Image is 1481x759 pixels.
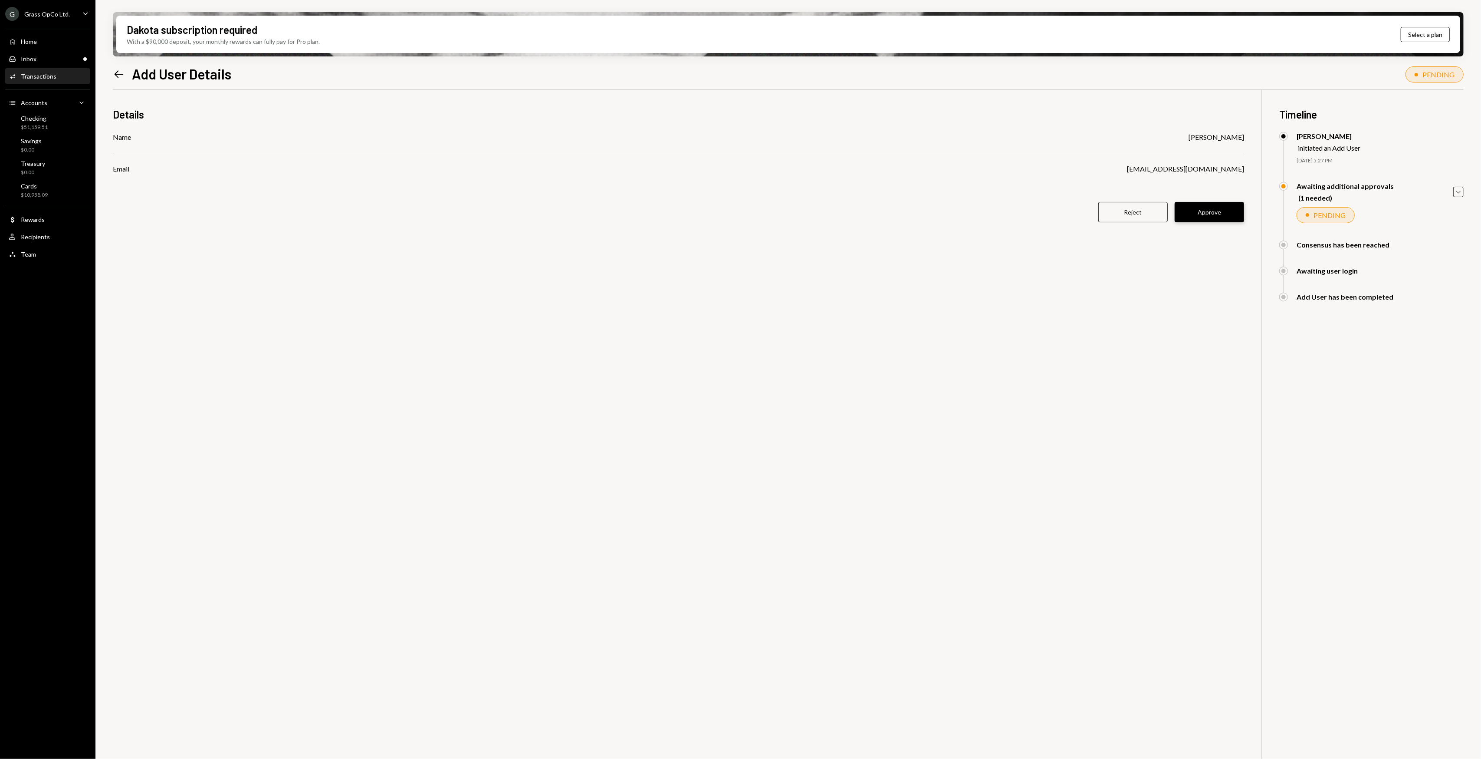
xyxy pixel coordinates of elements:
a: Savings$0.00 [5,135,90,155]
div: Savings [21,137,42,145]
div: Inbox [21,55,36,63]
div: Grass OpCo Ltd. [24,10,70,18]
a: Cards$10,958.09 [5,180,90,201]
a: Accounts [5,95,90,110]
div: Email [113,164,129,174]
div: $0.00 [21,146,42,154]
div: (1 needed) [1298,194,1394,202]
div: PENDING [1314,211,1346,219]
div: [PERSON_NAME] [1297,132,1360,140]
div: Team [21,251,36,258]
div: Awaiting additional approvals [1297,182,1394,190]
div: [EMAIL_ADDRESS][DOMAIN_NAME] [1127,164,1244,174]
div: Accounts [21,99,47,106]
div: Consensus has been reached [1297,241,1389,249]
div: [PERSON_NAME] [1189,132,1244,142]
div: G [5,7,19,21]
button: Approve [1175,202,1244,222]
a: Treasury$0.00 [5,157,90,178]
a: Checking$51,159.51 [5,112,90,133]
a: Rewards [5,211,90,227]
div: Transactions [21,73,56,80]
a: Home [5,33,90,49]
div: Recipients [21,233,50,241]
div: initiated an Add User [1298,144,1360,152]
div: Awaiting user login [1297,267,1358,275]
a: Team [5,246,90,262]
button: Select a plan [1401,27,1450,42]
h1: Add User Details [132,65,231,82]
h3: Timeline [1279,107,1464,122]
div: Name [113,132,131,142]
div: Add User has been completed [1297,293,1393,301]
div: $10,958.09 [21,191,48,199]
div: $0.00 [21,169,45,176]
div: Cards [21,182,48,190]
div: Treasury [21,160,45,167]
a: Inbox [5,51,90,66]
a: Transactions [5,68,90,84]
div: [DATE] 5:27 PM [1297,157,1464,165]
div: Dakota subscription required [127,23,257,37]
div: With a $90,000 deposit, your monthly rewards can fully pay for Pro plan. [127,37,320,46]
a: Recipients [5,229,90,244]
button: Reject [1098,202,1168,222]
div: Home [21,38,37,45]
h3: Details [113,107,144,122]
div: PENDING [1422,70,1455,79]
div: Rewards [21,216,45,223]
div: $51,159.51 [21,124,48,131]
div: Checking [21,115,48,122]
